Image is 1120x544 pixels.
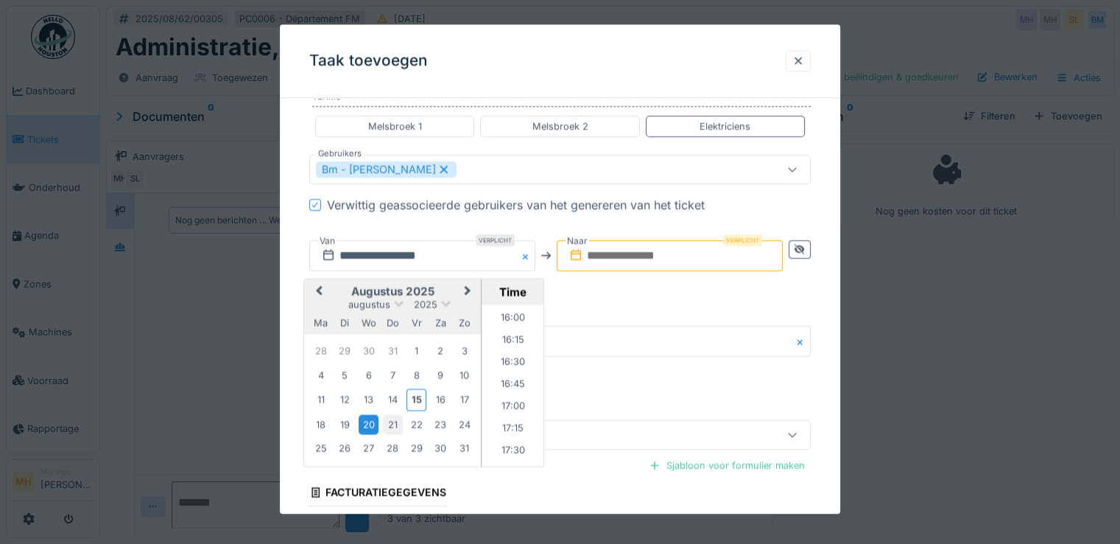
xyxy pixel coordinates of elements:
[406,366,426,386] div: Choose vrijdag 8 augustus 2025
[335,313,355,332] div: dinsdag
[383,313,403,332] div: donderdag
[406,313,426,332] div: vrijdag
[316,161,457,178] div: Bm - [PERSON_NAME]
[482,397,544,419] li: 17:00
[406,439,426,458] div: Choose vrijdag 29 augustus 2025
[431,439,451,458] div: Choose zaterdag 30 augustus 2025
[335,390,355,410] div: Choose dinsdag 12 augustus 2025
[311,313,331,332] div: maandag
[482,419,544,442] li: 17:15
[359,341,378,361] div: Choose woensdag 30 juli 2025
[306,281,329,304] button: Previous Month
[368,119,422,133] div: Melsbroek 1
[318,233,337,249] label: Van
[454,366,474,386] div: Choose zondag 10 augustus 2025
[309,340,476,461] div: Month augustus, 2025
[315,147,364,160] label: Gebruikers
[327,196,705,214] div: Verwittig geassocieerde gebruikers van het genereren van het ticket
[431,366,451,386] div: Choose zaterdag 9 augustus 2025
[304,285,481,299] h2: augustus 2025
[348,299,390,310] span: augustus
[482,375,544,397] li: 16:45
[311,366,331,386] div: Choose maandag 4 augustus 2025
[335,341,355,361] div: Choose dinsdag 29 juli 2025
[311,415,331,435] div: Choose maandag 18 augustus 2025
[383,366,403,386] div: Choose donderdag 7 augustus 2025
[431,415,451,435] div: Choose zaterdag 23 augustus 2025
[311,439,331,458] div: Choose maandag 25 augustus 2025
[700,119,750,133] div: Elektriciens
[406,389,426,411] div: Choose vrijdag 15 augustus 2025
[795,326,811,357] button: Close
[431,313,451,332] div: zaterdag
[485,285,540,299] div: Time
[312,91,811,107] label: Teams
[311,390,331,410] div: Choose maandag 11 augustus 2025
[359,415,378,435] div: Choose woensdag 20 augustus 2025
[383,341,403,361] div: Choose donderdag 31 juli 2025
[383,415,403,435] div: Choose donderdag 21 augustus 2025
[482,464,544,486] li: 17:45
[383,390,403,410] div: Choose donderdag 14 augustus 2025
[414,299,437,310] span: 2025
[335,366,355,386] div: Choose dinsdag 5 augustus 2025
[431,341,451,361] div: Choose zaterdag 2 augustus 2025
[335,439,355,458] div: Choose dinsdag 26 augustus 2025
[643,456,811,475] div: Sjabloon voor formulier maken
[454,439,474,458] div: Choose zondag 31 augustus 2025
[723,234,762,246] div: Verplicht
[454,415,474,435] div: Choose zondag 24 augustus 2025
[454,313,474,332] div: zondag
[482,442,544,464] li: 17:30
[519,240,535,271] button: Close
[309,52,428,70] h3: Taak toevoegen
[359,313,378,332] div: woensdag
[406,415,426,435] div: Choose vrijdag 22 augustus 2025
[457,281,481,304] button: Next Month
[482,309,544,331] li: 16:00
[406,341,426,361] div: Choose vrijdag 1 augustus 2025
[311,341,331,361] div: Choose maandag 28 juli 2025
[335,415,355,435] div: Choose dinsdag 19 augustus 2025
[359,390,378,410] div: Choose woensdag 13 augustus 2025
[566,233,589,249] label: Naar
[482,353,544,375] li: 16:30
[532,119,588,133] div: Melsbroek 2
[454,341,474,361] div: Choose zondag 3 augustus 2025
[454,390,474,410] div: Choose zondag 17 augustus 2025
[431,390,451,410] div: Choose zaterdag 16 augustus 2025
[482,331,544,353] li: 16:15
[309,481,446,506] div: Facturatiegegevens
[359,439,378,458] div: Choose woensdag 27 augustus 2025
[383,439,403,458] div: Choose donderdag 28 augustus 2025
[359,366,378,386] div: Choose woensdag 6 augustus 2025
[476,234,515,246] div: Verplicht
[482,305,544,467] ul: Time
